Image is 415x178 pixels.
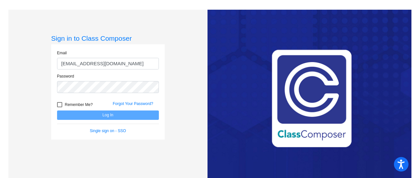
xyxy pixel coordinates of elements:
[57,110,159,120] button: Log In
[57,73,74,79] label: Password
[57,50,67,56] label: Email
[51,34,165,42] h3: Sign in to Class Composer
[113,101,153,106] a: Forgot Your Password?
[90,129,126,133] a: Single sign on - SSO
[65,101,93,109] span: Remember Me?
